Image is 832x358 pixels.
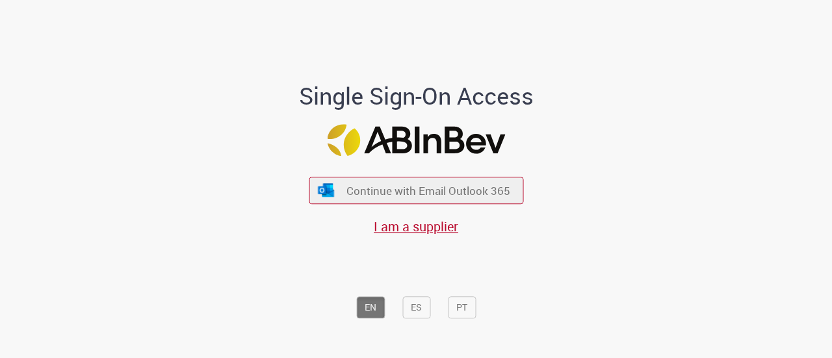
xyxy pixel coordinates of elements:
[327,124,505,156] img: Logo ABInBev
[448,296,476,318] button: PT
[356,296,385,318] button: EN
[402,296,430,318] button: ES
[374,218,458,235] a: I am a supplier
[346,183,510,198] span: Continue with Email Outlook 365
[309,177,523,204] button: ícone Azure/Microsoft 360 Continue with Email Outlook 365
[236,83,597,109] h1: Single Sign-On Access
[317,183,335,197] img: ícone Azure/Microsoft 360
